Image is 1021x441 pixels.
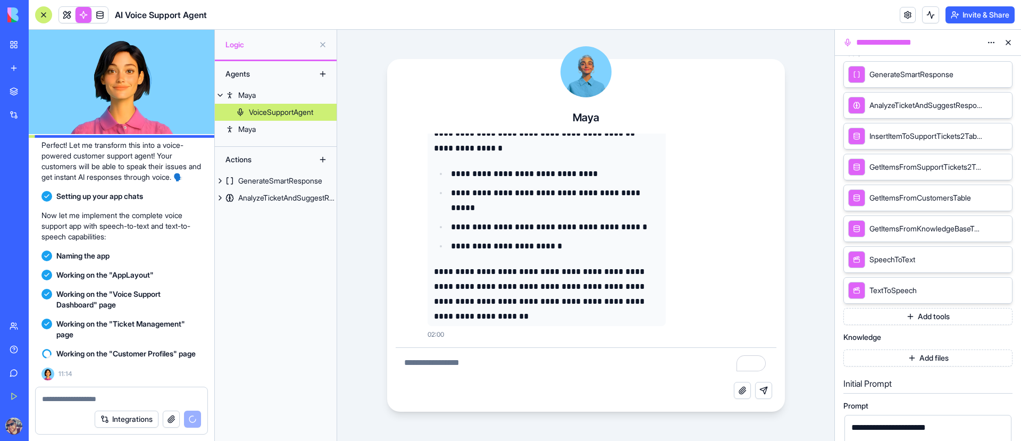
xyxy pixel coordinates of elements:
[225,39,314,50] span: Logic
[428,330,444,339] span: 02:00
[396,348,776,382] textarea: To enrich screen reader interactions, please activate Accessibility in Grammarly extension settings
[238,90,256,101] div: Maya
[843,377,1012,390] h5: Initial Prompt
[95,411,158,428] button: Integrations
[869,223,982,234] span: GetItemsFromKnowledgeBaseTable
[5,418,22,435] img: ACg8ocLEedVz9_R751OWApM-2dCAL-aYkyQMwQeNWPGVBW24SB2qGOut=s96-c
[869,254,915,265] span: SpeechToText
[56,319,202,340] span: Working on the "Ticket Management" page
[869,285,917,296] span: TextToSpeech
[215,104,337,121] a: VoiceSupportAgent
[115,9,207,21] span: AI Voice Support Agent
[56,270,154,280] span: Working on the "AppLayout"
[238,176,322,186] div: GenerateSmartResponse
[843,350,1012,367] button: Add files
[843,49,861,57] span: Tools
[56,289,202,310] span: Working on the "Voice Support Dashboard" page
[238,124,256,135] div: Maya
[220,151,305,168] div: Actions
[869,100,982,111] span: AnalyzeTicketAndSuggestResponse
[56,191,143,202] span: Setting up your app chats
[215,172,337,189] a: GenerateSmartResponse
[945,6,1015,23] button: Invite & Share
[238,193,337,203] div: AnalyzeTicketAndSuggestResponse
[220,65,305,82] div: Agents
[249,107,313,118] div: VoiceSupportAgent
[56,251,110,261] span: Naming the app
[869,193,971,203] span: GetItemsFromCustomersTable
[869,69,953,80] span: GenerateSmartResponse
[7,7,73,22] img: logo
[869,162,982,172] span: GetItemsFromSupportTickets2Table
[215,121,337,138] a: Maya
[215,189,337,206] a: AnalyzeTicketAndSuggestResponse
[869,131,982,142] span: InsertItemToSupportTickets2Table
[56,348,196,359] span: Working on the "Customer Profiles" page
[41,368,54,380] img: Ella_00000_wcx2te.png
[843,308,1012,325] button: Add tools
[573,110,599,125] h4: Maya
[843,402,868,410] span: Prompt
[215,87,337,104] a: Maya
[58,370,72,378] span: 11:14
[41,140,202,182] p: Perfect! Let me transform this into a voice-powered customer support agent! Your customers will b...
[41,210,202,242] p: Now let me implement the complete voice support app with speech-to-text and text-to-speech capabi...
[843,334,881,341] span: Knowledge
